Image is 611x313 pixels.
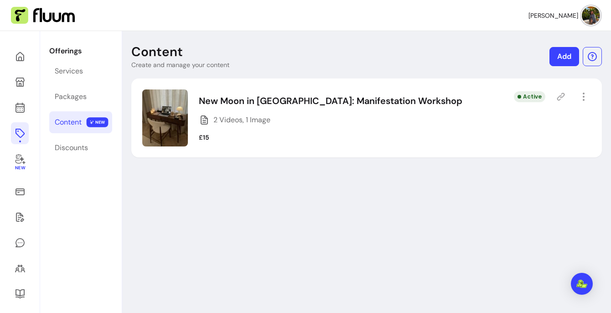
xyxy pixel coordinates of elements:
[11,71,29,93] a: My Page
[549,47,579,66] a: Add
[11,181,29,203] a: Sales
[142,89,188,146] img: Image of New Moon in Virgo: Manifestation Workshop
[11,257,29,279] a: Clients
[11,232,29,254] a: My Messages
[55,66,83,77] div: Services
[528,11,578,20] span: [PERSON_NAME]
[49,111,112,133] a: Content NEW
[131,60,229,69] p: Create and manage your content
[87,117,109,127] span: NEW
[15,165,25,171] span: New
[49,137,112,159] a: Discounts
[49,60,112,82] a: Services
[11,122,29,144] a: Offerings
[213,115,270,125] span: 2 Videos, 1 Image
[199,94,462,107] p: New Moon in [GEOGRAPHIC_DATA]: Manifestation Workshop
[11,283,29,305] a: Resources
[49,86,112,108] a: Packages
[55,117,82,128] div: Content
[571,273,593,295] div: Open Intercom Messenger
[11,97,29,119] a: Calendar
[514,91,545,102] div: Active
[55,142,88,153] div: Discounts
[11,7,75,24] img: Fluum Logo
[11,206,29,228] a: Waivers
[582,6,600,25] img: avatar
[131,44,183,60] p: Content
[49,46,112,57] p: Offerings
[199,133,209,142] p: £15
[528,6,600,25] button: avatar[PERSON_NAME]
[11,148,29,177] a: New
[55,91,87,102] div: Packages
[11,46,29,68] a: Home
